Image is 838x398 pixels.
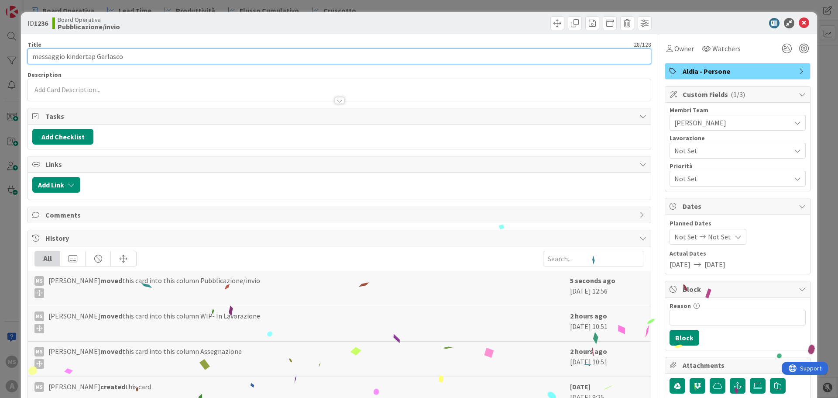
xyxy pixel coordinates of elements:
[100,311,122,320] b: moved
[570,382,591,391] b: [DATE]
[683,360,794,370] span: Attachments
[27,71,62,79] span: Description
[48,275,260,298] span: [PERSON_NAME] this card into this column Pubblicazione/invio
[543,251,644,266] input: Search...
[27,18,48,28] span: ID
[683,66,794,76] span: Aldia - Persone
[34,311,44,321] div: MS
[708,232,731,242] span: Not Set
[731,90,745,99] span: ( 1/3 )
[670,163,806,169] div: Priorità
[570,275,644,301] div: [DATE] 12:56
[674,232,697,242] span: Not Set
[570,311,644,337] div: [DATE] 10:51
[570,346,644,372] div: [DATE] 10:51
[670,219,806,228] span: Planned Dates
[670,249,806,258] span: Actual Dates
[45,210,635,220] span: Comments
[48,311,260,333] span: [PERSON_NAME] this card into this column WIP- In Lavorazione
[58,16,120,23] span: Board Operativa
[570,347,607,356] b: 2 hours ago
[674,43,694,54] span: Owner
[45,159,635,170] span: Links
[674,145,786,157] span: Not Set
[712,43,741,54] span: Watchers
[100,276,122,285] b: moved
[100,382,125,391] b: created
[32,177,80,193] button: Add Link
[18,1,40,12] span: Support
[670,259,690,270] span: [DATE]
[670,107,806,113] div: Membri Team
[35,251,60,266] div: All
[48,381,151,392] span: [PERSON_NAME] this card
[45,111,635,121] span: Tasks
[27,41,41,48] label: Title
[670,330,699,346] button: Block
[34,19,48,28] b: 1236
[44,41,651,48] div: 28 / 128
[670,135,806,141] div: Lavorazione
[683,284,794,294] span: Block
[570,311,607,320] b: 2 hours ago
[34,276,44,286] div: MS
[32,129,93,145] button: Add Checklist
[58,23,120,30] b: Pubblicazione/invio
[100,347,122,356] b: moved
[34,382,44,392] div: MS
[34,347,44,356] div: MS
[27,48,651,64] input: type card name here...
[674,118,790,128] span: [PERSON_NAME]
[704,259,725,270] span: [DATE]
[48,346,242,369] span: [PERSON_NAME] this card into this column Assegnazione
[683,89,794,100] span: Custom Fields
[683,201,794,211] span: Dates
[570,276,615,285] b: 5 seconds ago
[670,302,691,310] label: Reason
[674,173,790,184] span: Not Set
[45,233,635,243] span: History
